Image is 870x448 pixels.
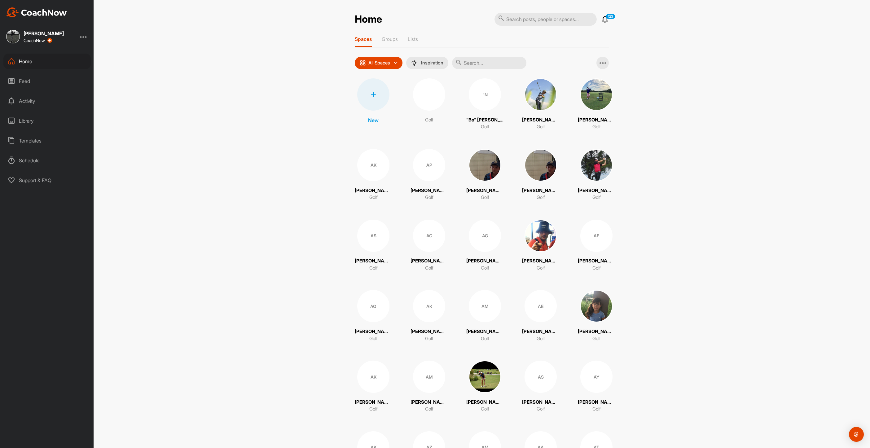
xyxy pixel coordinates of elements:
[481,194,489,201] p: Golf
[578,149,615,201] a: [PERSON_NAME]Golf
[411,60,417,66] img: menuIcon
[3,73,91,89] div: Feed
[369,194,378,201] p: Golf
[481,335,489,342] p: Golf
[537,123,545,130] p: Golf
[411,187,448,194] p: [PERSON_NAME]
[494,13,597,26] input: Search posts, people or spaces...
[368,116,379,124] p: New
[578,78,615,130] a: [PERSON_NAME]Golf
[592,265,601,272] p: Golf
[357,149,389,181] div: AK
[413,220,445,252] div: AC
[592,335,601,342] p: Golf
[3,54,91,69] div: Home
[522,116,559,124] p: [PERSON_NAME]
[578,361,615,413] a: AY[PERSON_NAME]Golf
[466,187,503,194] p: [PERSON_NAME]
[606,14,615,19] p: 123
[481,406,489,413] p: Golf
[369,335,378,342] p: Golf
[537,335,545,342] p: Golf
[522,290,559,342] a: AE[PERSON_NAME]Golf
[537,265,545,272] p: Golf
[592,406,601,413] p: Golf
[425,116,433,124] p: Golf
[357,361,389,393] div: AK
[355,257,392,265] p: [PERSON_NAME]
[421,60,443,65] p: Inspiration
[849,427,864,442] div: Open Intercom Messenger
[466,220,503,272] a: AG[PERSON_NAME] [PERSON_NAME]Golf
[525,149,557,181] img: square_dce75144491c82bae22ccf4eefe54127.jpg
[578,187,615,194] p: [PERSON_NAME]
[368,60,390,65] p: All Spaces
[452,57,526,69] input: Search...
[525,78,557,111] img: square_49458cdc921666c55becaeaefe84bfdf.jpg
[355,187,392,194] p: [PERSON_NAME]
[466,116,503,124] p: "Bo" [PERSON_NAME] [PERSON_NAME]
[522,361,559,413] a: AS[PERSON_NAME]Golf
[425,194,433,201] p: Golf
[578,399,615,406] p: [PERSON_NAME]
[355,361,392,413] a: AK[PERSON_NAME]Golf
[369,406,378,413] p: Golf
[408,36,418,42] p: Lists
[578,290,615,342] a: [PERSON_NAME]Golf
[580,220,613,252] div: AF
[469,220,501,252] div: AG
[355,220,392,272] a: AS[PERSON_NAME]Golf
[525,220,557,252] img: square_879e3a5f79fe983ce0094d5b21a004d6.jpg
[469,149,501,181] img: square_dce75144491c82bae22ccf4eefe54127.jpg
[3,153,91,168] div: Schedule
[425,335,433,342] p: Golf
[3,173,91,188] div: Support & FAQ
[411,361,448,413] a: AM[PERSON_NAME]Golf
[580,290,613,322] img: square_d1f16e6e0c19871e98115f870f9102d3.jpg
[466,149,503,201] a: [PERSON_NAME]Golf
[466,399,503,406] p: [PERSON_NAME]
[481,265,489,272] p: Golf
[355,13,382,25] h2: Home
[3,113,91,129] div: Library
[469,78,501,111] div: "N
[24,31,64,36] div: [PERSON_NAME]
[522,399,559,406] p: [PERSON_NAME]
[355,290,392,342] a: AO[PERSON_NAME]Golf
[355,36,372,42] p: Spaces
[369,265,378,272] p: Golf
[411,220,448,272] a: AC[PERSON_NAME]Golf
[522,220,559,272] a: [PERSON_NAME]Golf
[592,123,601,130] p: Golf
[466,290,503,342] a: AM[PERSON_NAME]Golf
[411,328,448,335] p: [PERSON_NAME]
[466,78,503,130] a: "N"Bo" [PERSON_NAME] [PERSON_NAME]Golf
[411,149,448,201] a: AP[PERSON_NAME]Golf
[411,290,448,342] a: AK[PERSON_NAME]Golf
[525,361,557,393] div: AS
[580,149,613,181] img: square_aec161c00bbecbea82e454905623bcbf.jpg
[411,399,448,406] p: [PERSON_NAME]
[413,149,445,181] div: AP
[580,361,613,393] div: AY
[360,60,366,66] img: icon
[481,123,489,130] p: Golf
[522,187,559,194] p: [PERSON_NAME]
[6,30,20,43] img: square_f7256f1f4e18542e21b4efe988a0993d.jpg
[466,328,503,335] p: [PERSON_NAME]
[357,220,389,252] div: AS
[580,78,613,111] img: square_6a2c5f456f64983ec7194669b877a3cb.jpg
[357,290,389,322] div: AO
[411,78,448,130] a: Golf
[411,257,448,265] p: [PERSON_NAME]
[355,149,392,201] a: AK[PERSON_NAME]Golf
[537,194,545,201] p: Golf
[355,399,392,406] p: [PERSON_NAME]
[592,194,601,201] p: Golf
[522,78,559,130] a: [PERSON_NAME]Golf
[522,257,559,265] p: [PERSON_NAME]
[578,257,615,265] p: [PERSON_NAME]
[382,36,398,42] p: Groups
[578,220,615,272] a: AF[PERSON_NAME]Golf
[413,290,445,322] div: AK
